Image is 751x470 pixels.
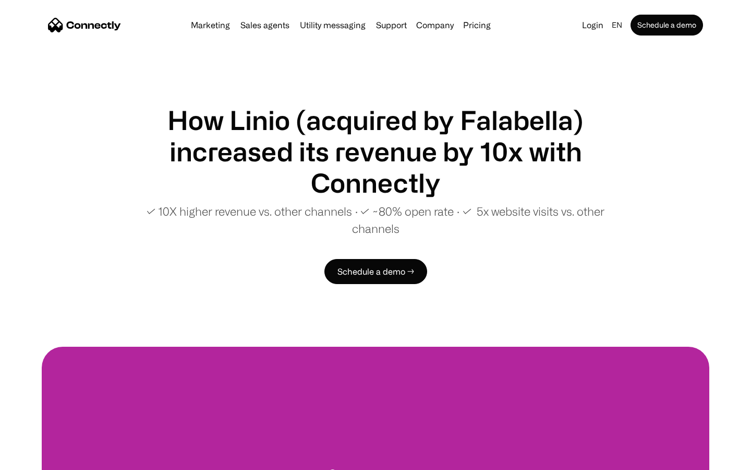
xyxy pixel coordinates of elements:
[324,259,427,284] a: Schedule a demo →
[125,104,626,198] h1: How Linio (acquired by Falabella) increased its revenue by 10x with Connectly
[125,203,626,237] p: ✓ 10X higher revenue vs. other channels ∙ ✓ ~80% open rate ∙ ✓ 5x website visits vs. other channels
[372,21,411,29] a: Support
[631,15,703,36] a: Schedule a demo
[459,21,495,29] a: Pricing
[236,21,294,29] a: Sales agents
[296,21,370,29] a: Utility messaging
[612,18,622,32] div: en
[187,21,234,29] a: Marketing
[21,452,63,466] ul: Language list
[10,451,63,466] aside: Language selected: English
[416,18,454,32] div: Company
[578,18,608,32] a: Login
